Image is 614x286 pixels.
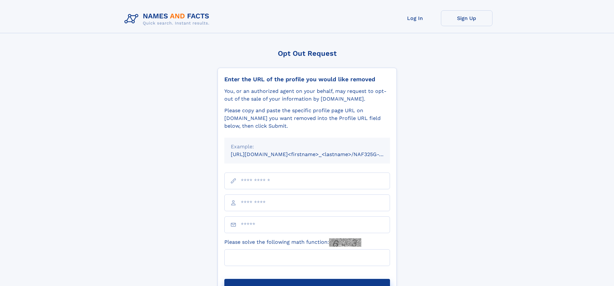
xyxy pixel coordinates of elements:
[224,76,390,83] div: Enter the URL of the profile you would like removed
[224,107,390,130] div: Please copy and paste the specific profile page URL on [DOMAIN_NAME] you want removed into the Pr...
[218,49,397,57] div: Opt Out Request
[122,10,215,28] img: Logo Names and Facts
[389,10,441,26] a: Log In
[224,87,390,103] div: You, or an authorized agent on your behalf, may request to opt-out of the sale of your informatio...
[224,238,361,247] label: Please solve the following math function:
[231,143,384,151] div: Example:
[441,10,492,26] a: Sign Up
[231,151,402,157] small: [URL][DOMAIN_NAME]<firstname>_<lastname>/NAF325G-xxxxxxxx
